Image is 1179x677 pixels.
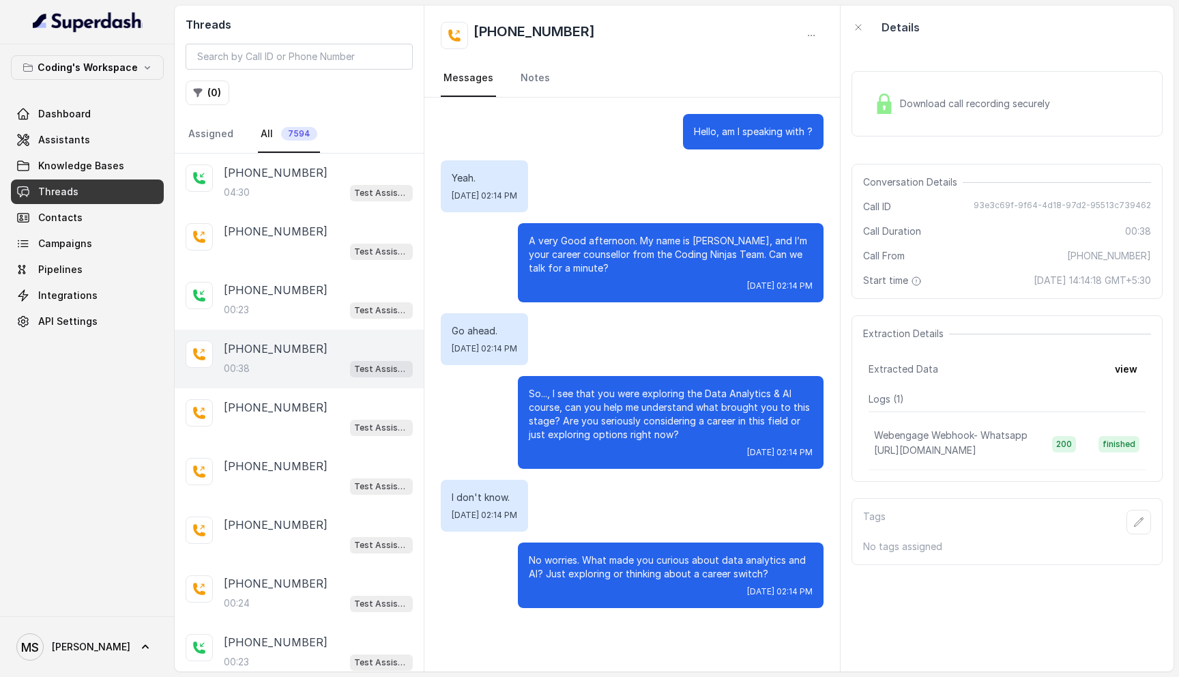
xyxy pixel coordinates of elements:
button: Coding's Workspace [11,55,164,80]
p: Coding's Workspace [38,59,138,76]
span: [DATE] 14:14:18 GMT+5:30 [1034,274,1151,287]
p: Webengage Webhook- Whatsapp [874,429,1028,442]
p: Hello, am I speaking with ? [694,125,813,139]
p: [PHONE_NUMBER] [224,341,327,357]
p: [PHONE_NUMBER] [224,223,327,240]
span: 00:38 [1125,225,1151,238]
p: [PHONE_NUMBER] [224,634,327,650]
span: [DATE] 02:14 PM [452,510,517,521]
p: 00:23 [224,655,249,669]
p: Logs ( 1 ) [869,392,1146,406]
span: [PERSON_NAME] [52,640,130,654]
img: Lock Icon [874,93,894,114]
p: 00:24 [224,596,250,610]
a: Knowledge Bases [11,154,164,178]
a: Assistants [11,128,164,152]
span: Extracted Data [869,362,938,376]
input: Search by Call ID or Phone Number [186,44,413,70]
p: Test Assistant- 2 [354,656,409,669]
a: Campaigns [11,231,164,256]
p: Test Assistant- 2 [354,245,409,259]
span: Campaigns [38,237,92,250]
p: No worries. What made you curious about data analytics and AI? Just exploring or thinking about a... [529,553,813,581]
span: Dashboard [38,107,91,121]
p: No tags assigned [863,540,1151,553]
span: Download call recording securely [900,97,1056,111]
a: API Settings [11,309,164,334]
a: All7594 [258,116,320,153]
button: view [1107,357,1146,381]
span: Extraction Details [863,327,949,341]
span: Integrations [38,289,98,302]
p: So..., I see that you were exploring the Data Analytics & AI course, can you help me understand w... [529,387,813,442]
a: [PERSON_NAME] [11,628,164,666]
span: Conversation Details [863,175,963,189]
a: Contacts [11,205,164,230]
p: Yeah. [452,171,517,185]
a: Pipelines [11,257,164,282]
span: [PHONE_NUMBER] [1067,249,1151,263]
span: Knowledge Bases [38,159,124,173]
p: A very Good afternoon. My name is [PERSON_NAME], and I’m your career counsellor from the Coding N... [529,234,813,275]
span: [DATE] 02:14 PM [747,280,813,291]
p: [PHONE_NUMBER] [224,399,327,416]
span: [DATE] 02:14 PM [747,586,813,597]
p: [PHONE_NUMBER] [224,575,327,592]
a: Dashboard [11,102,164,126]
a: Threads [11,179,164,204]
span: 200 [1052,436,1076,452]
span: Contacts [38,211,83,225]
p: Test Assistant-3 [354,421,409,435]
img: light.svg [33,11,143,33]
p: I don't know. [452,491,517,504]
h2: Threads [186,16,413,33]
p: [PHONE_NUMBER] [224,458,327,474]
span: Pipelines [38,263,83,276]
button: (0) [186,81,229,105]
p: Details [882,19,920,35]
span: finished [1098,436,1139,452]
nav: Tabs [186,116,413,153]
p: 04:30 [224,186,250,199]
span: 93e3c69f-9f64-4d18-97d2-95513c739462 [974,200,1151,214]
p: Test Assistant- 2 [354,304,409,317]
p: Test Assistant-3 [354,480,409,493]
nav: Tabs [441,60,824,97]
p: 00:38 [224,362,250,375]
a: Notes [518,60,553,97]
p: [PHONE_NUMBER] [224,282,327,298]
span: API Settings [38,315,98,328]
p: Go ahead. [452,324,517,338]
p: Tags [863,510,886,534]
span: Call Duration [863,225,921,238]
p: 00:23 [224,303,249,317]
h2: [PHONE_NUMBER] [474,22,595,49]
p: [PHONE_NUMBER] [224,164,327,181]
text: MS [21,640,39,654]
p: [PHONE_NUMBER] [224,517,327,533]
p: Test Assistant- 2 [354,597,409,611]
span: Assistants [38,133,90,147]
span: [URL][DOMAIN_NAME] [874,444,976,456]
span: Start time [863,274,925,287]
span: 7594 [281,127,317,141]
p: Test Assistant-3 [354,186,409,200]
span: [DATE] 02:14 PM [452,343,517,354]
p: Test Assistant- 2 [354,362,409,376]
a: Assigned [186,116,236,153]
span: Call ID [863,200,891,214]
span: Threads [38,185,78,199]
a: Messages [441,60,496,97]
a: Integrations [11,283,164,308]
span: [DATE] 02:14 PM [452,190,517,201]
span: Call From [863,249,905,263]
span: [DATE] 02:14 PM [747,447,813,458]
p: Test Assistant-3 [354,538,409,552]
